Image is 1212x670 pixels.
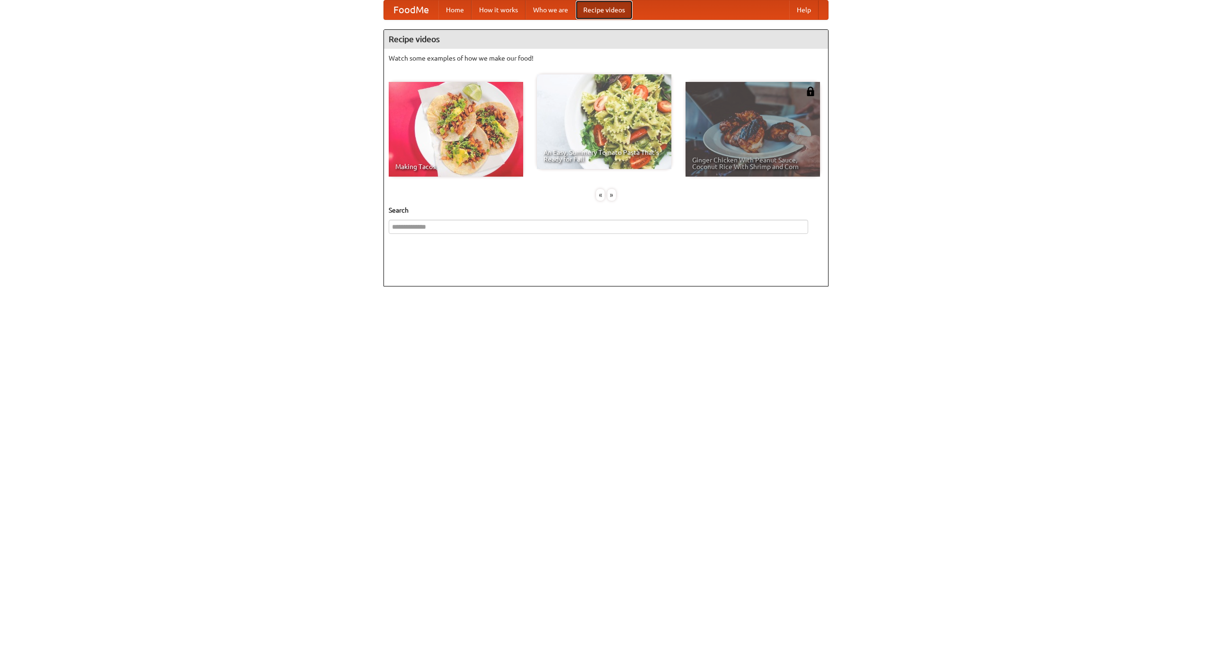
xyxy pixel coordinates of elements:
h5: Search [389,205,823,215]
a: Home [438,0,472,19]
p: Watch some examples of how we make our food! [389,54,823,63]
div: « [596,189,605,201]
a: FoodMe [384,0,438,19]
a: Who we are [526,0,576,19]
a: Help [789,0,819,19]
div: » [607,189,616,201]
h4: Recipe videos [384,30,828,49]
a: How it works [472,0,526,19]
a: An Easy, Summery Tomato Pasta That's Ready for Fall [537,74,671,169]
a: Recipe videos [576,0,633,19]
a: Making Tacos [389,82,523,177]
span: An Easy, Summery Tomato Pasta That's Ready for Fall [544,149,665,162]
span: Making Tacos [395,163,517,170]
img: 483408.png [806,87,815,96]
